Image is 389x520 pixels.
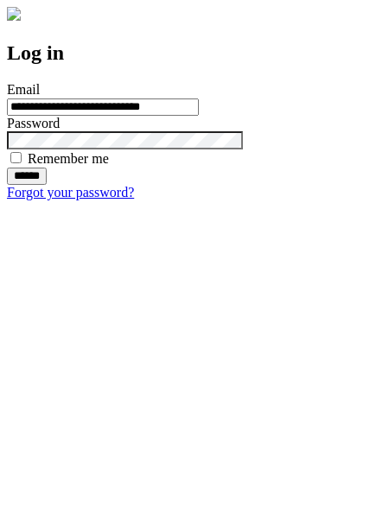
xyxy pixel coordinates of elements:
h2: Log in [7,41,382,65]
label: Remember me [28,151,109,166]
img: logo-4e3dc11c47720685a147b03b5a06dd966a58ff35d612b21f08c02c0306f2b779.png [7,7,21,21]
label: Email [7,82,40,97]
a: Forgot your password? [7,185,134,200]
label: Password [7,116,60,130]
